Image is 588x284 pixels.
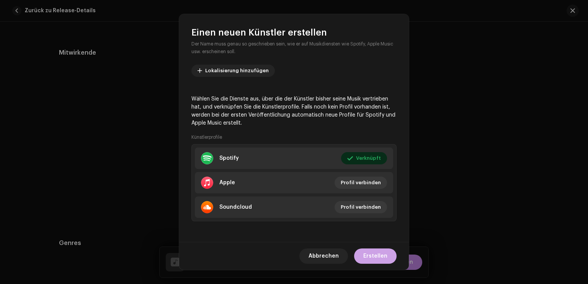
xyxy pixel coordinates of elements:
span: Einen neuen Künstler erstellen [191,26,327,39]
div: Spotify [219,155,239,161]
button: Erstellen [354,248,397,264]
p: Wählen Sie die Dienste aus, über die der Künstler bisher seine Musik vertrieben hat, und verknüpf... [191,95,397,127]
div: Soundcloud [219,204,252,210]
small: Künstlerprofile [191,133,222,141]
div: Apple [219,180,235,186]
button: Verknüpft [341,152,387,164]
button: Profil verbinden [335,177,387,189]
button: Lokalisierung hinzufügen [191,65,275,77]
span: Erstellen [363,248,387,264]
small: Der Name muss genau so geschrieben sein, wie er auf Musikdiensten wie Spotify, Apple Music usw. e... [191,40,397,55]
span: Profil verbinden [341,175,381,190]
button: Abbrechen [299,248,348,264]
span: Lokalisierung hinzufügen [205,63,269,78]
button: Profil verbinden [335,201,387,213]
span: Profil verbinden [341,200,381,215]
span: Abbrechen [309,248,339,264]
span: Verknüpft [356,151,381,166]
